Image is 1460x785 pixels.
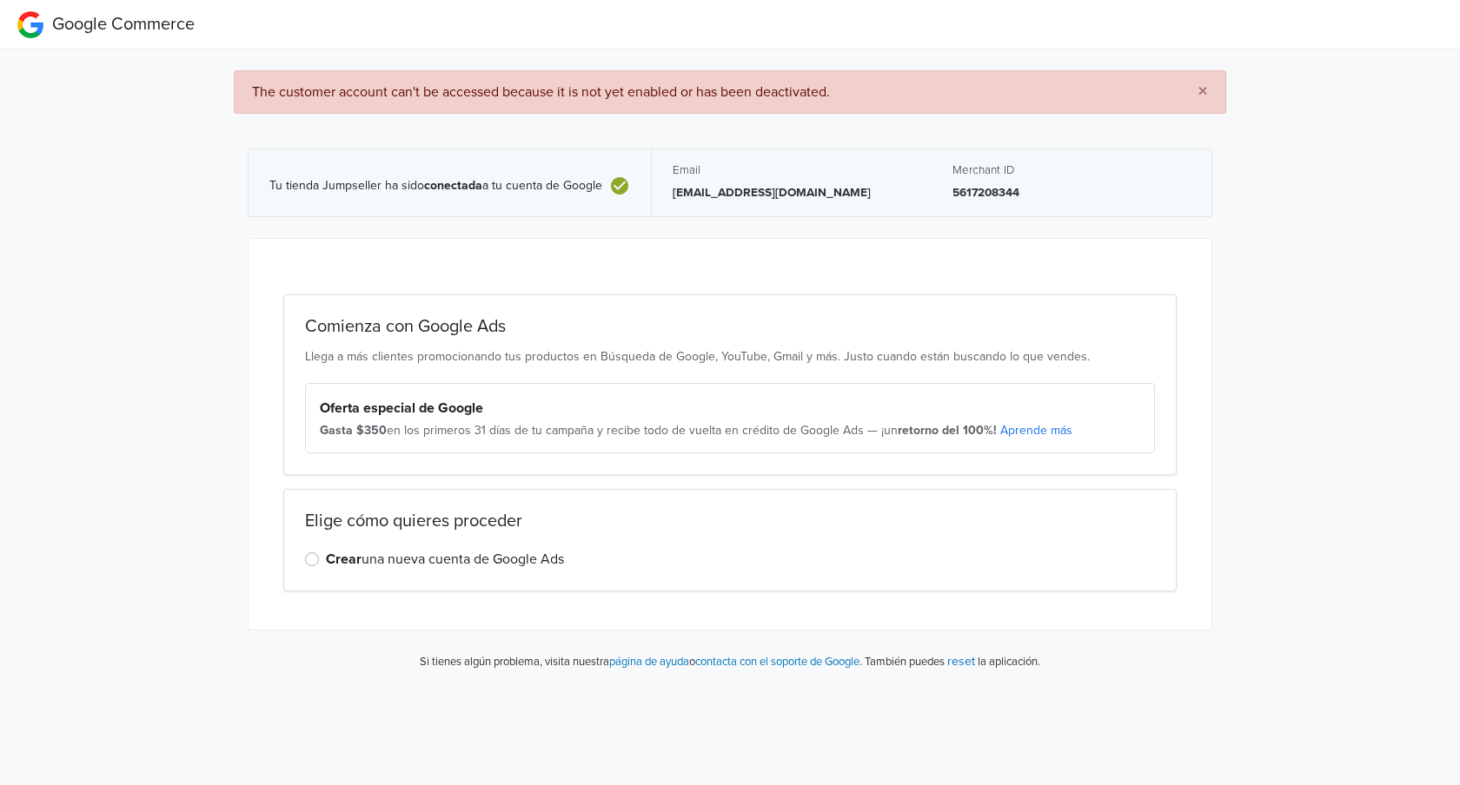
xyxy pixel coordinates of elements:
p: Llega a más clientes promocionando tus productos en Búsqueda de Google, YouTube, Gmail y más. Jus... [305,347,1155,366]
h5: Merchant ID [952,163,1191,177]
a: contacta con el soporte de Google [695,655,859,669]
h2: Comienza con Google Ads [305,316,1155,337]
strong: $350 [356,423,387,438]
p: También puedes la aplicación. [862,651,1040,671]
strong: Gasta [320,423,353,438]
button: Close [1180,71,1225,113]
button: reset [947,651,975,671]
p: Si tienes algún problema, visita nuestra o . [420,654,862,671]
span: × [1198,79,1208,104]
div: en los primeros 31 días de tu campaña y recibe todo de vuelta en crédito de Google Ads — ¡un [320,422,1140,439]
strong: Crear [326,551,362,568]
b: conectada [424,178,482,193]
h5: Email [673,163,911,177]
span: Google Commerce [52,14,195,35]
h2: Elige cómo quieres proceder [305,511,1155,531]
p: 5617208344 [952,184,1191,201]
strong: retorno del 100%! [898,423,997,438]
span: Tu tienda Jumpseller ha sido a tu cuenta de Google [269,179,602,194]
label: una nueva cuenta de Google Ads [326,549,564,570]
p: [EMAIL_ADDRESS][DOMAIN_NAME] [673,184,911,201]
span: The customer account can't be accessed because it is not yet enabled or has been deactivated. [252,83,830,101]
strong: Oferta especial de Google [320,399,483,417]
a: página de ayuda [609,655,689,669]
a: Aprende más [1000,423,1072,438]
